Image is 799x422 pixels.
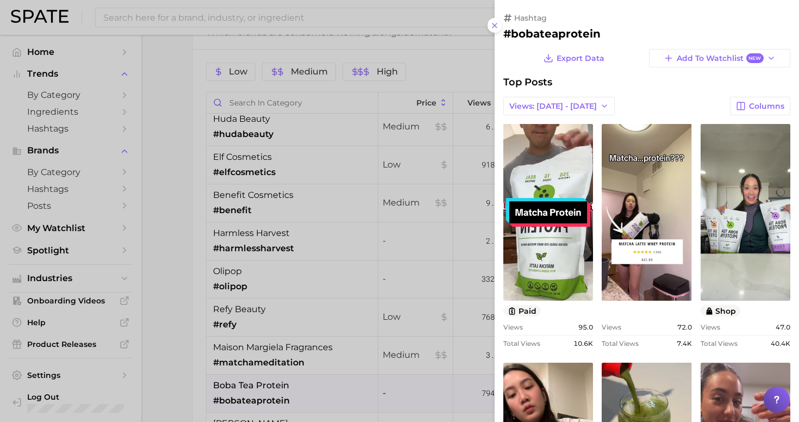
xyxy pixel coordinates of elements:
span: 10.6k [573,339,593,347]
span: Top Posts [503,76,552,88]
span: 47.0 [776,323,790,331]
button: Export Data [541,49,607,67]
span: Export Data [557,54,604,63]
span: 7.4k [677,339,692,347]
span: Add to Watchlist [677,53,763,64]
button: Columns [730,97,790,115]
span: Columns [749,102,784,111]
span: Total Views [503,339,540,347]
span: 72.0 [677,323,692,331]
span: hashtag [514,13,547,23]
span: Views [701,323,720,331]
span: Views: [DATE] - [DATE] [509,102,597,111]
button: Add to WatchlistNew [649,49,790,67]
span: Total Views [701,339,738,347]
span: 95.0 [578,323,593,331]
span: Views [503,323,523,331]
button: paid [503,305,541,316]
span: Views [602,323,621,331]
span: Total Views [602,339,639,347]
button: shop [701,305,741,316]
span: 40.4k [771,339,790,347]
h2: #bobateaprotein [503,27,790,40]
span: New [746,53,764,64]
button: Views: [DATE] - [DATE] [503,97,615,115]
